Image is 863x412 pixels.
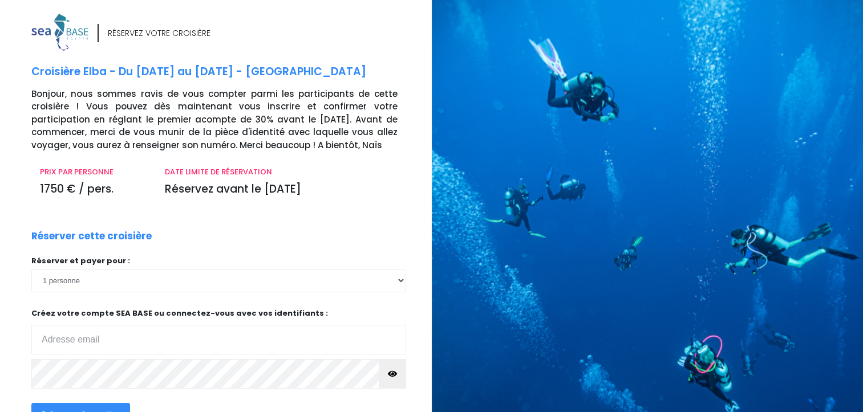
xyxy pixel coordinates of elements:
[31,88,423,152] p: Bonjour, nous sommes ravis de vous compter parmi les participants de cette croisière ! Vous pouve...
[31,64,423,80] p: Croisière Elba - Du [DATE] au [DATE] - [GEOGRAPHIC_DATA]
[108,27,210,39] div: RÉSERVEZ VOTRE CROISIÈRE
[31,325,406,354] input: Adresse email
[31,255,406,267] p: Réserver et payer pour :
[31,14,88,51] img: logo_color1.png
[165,181,398,198] p: Réservez avant le [DATE]
[31,308,406,355] p: Créez votre compte SEA BASE ou connectez-vous avec vos identifiants :
[165,166,398,178] p: DATE LIMITE DE RÉSERVATION
[31,229,152,244] p: Réserver cette croisière
[40,181,148,198] p: 1750 € / pers.
[40,166,148,178] p: PRIX PAR PERSONNE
